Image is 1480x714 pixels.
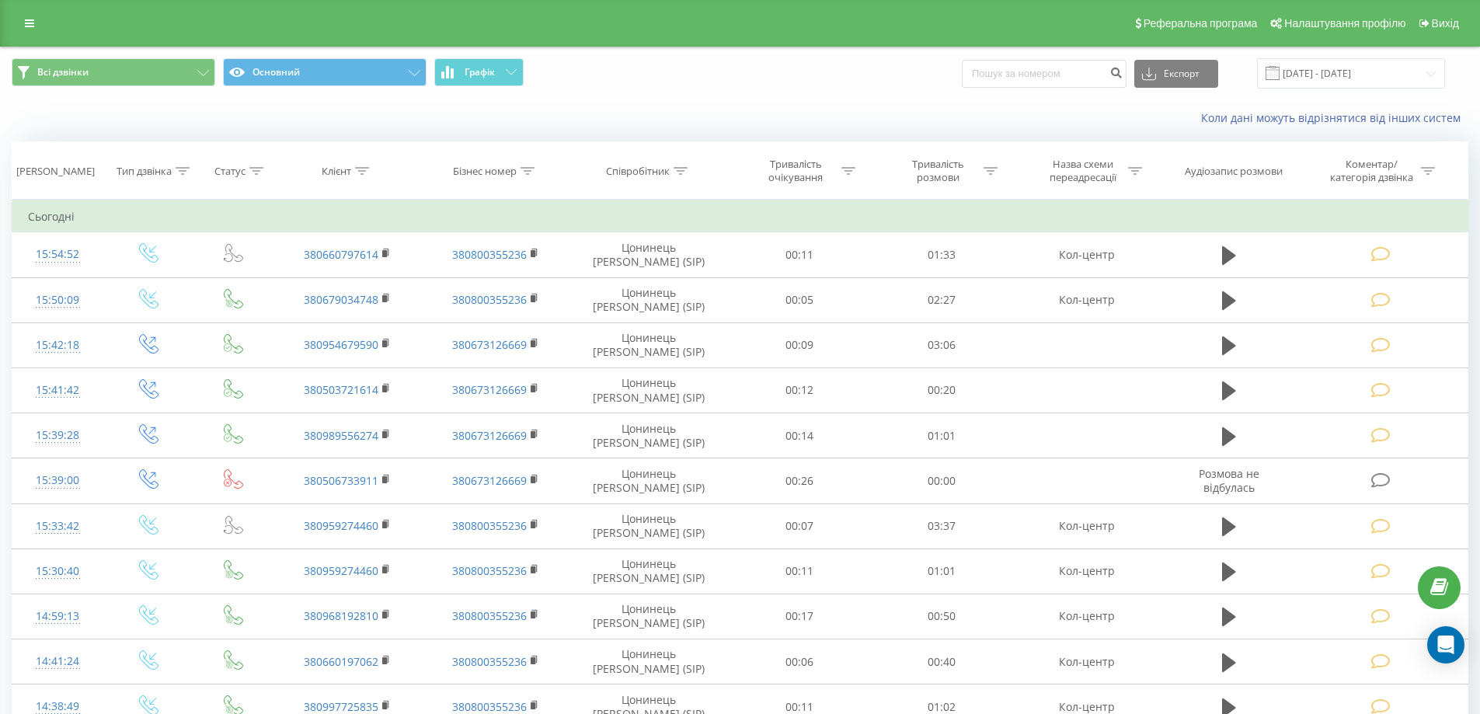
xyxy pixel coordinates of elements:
td: Цонинець [PERSON_NAME] (SIP) [569,639,729,684]
a: 380997725835 [304,699,378,714]
div: Коментар/категорія дзвінка [1326,158,1417,184]
td: 00:17 [729,594,871,639]
div: Статус [214,165,246,178]
a: 380800355236 [452,563,527,578]
a: 380800355236 [452,247,527,262]
td: 01:01 [871,413,1013,458]
td: Цонинець [PERSON_NAME] (SIP) [569,322,729,367]
td: Сьогодні [12,201,1468,232]
td: 00:26 [729,458,871,503]
div: 15:30:40 [28,556,88,587]
td: 00:00 [871,458,1013,503]
div: 15:39:00 [28,465,88,496]
td: Цонинець [PERSON_NAME] (SIP) [569,458,729,503]
td: 00:14 [729,413,871,458]
td: Кол-центр [1012,503,1160,549]
a: 380673126669 [452,428,527,443]
td: Кол-центр [1012,549,1160,594]
td: 00:12 [729,367,871,413]
td: Кол-центр [1012,639,1160,684]
div: Назва схеми переадресації [1041,158,1124,184]
td: Цонинець [PERSON_NAME] (SIP) [569,232,729,277]
div: 15:39:28 [28,420,88,451]
a: 380673126669 [452,382,527,397]
a: 380954679590 [304,337,378,352]
td: 00:06 [729,639,871,684]
a: 380800355236 [452,608,527,623]
div: 14:41:24 [28,646,88,677]
a: 380989556274 [304,428,378,443]
a: 380800355236 [452,654,527,669]
span: Вихід [1432,17,1459,30]
td: 00:09 [729,322,871,367]
a: 380673126669 [452,337,527,352]
td: Цонинець [PERSON_NAME] (SIP) [569,594,729,639]
div: Клієнт [322,165,351,178]
td: Цонинець [PERSON_NAME] (SIP) [569,503,729,549]
div: [PERSON_NAME] [16,165,95,178]
div: 15:41:42 [28,375,88,406]
button: Графік [434,58,524,86]
div: Бізнес номер [453,165,517,178]
a: 380800355236 [452,699,527,714]
button: Всі дзвінки [12,58,215,86]
div: 15:42:18 [28,330,88,360]
div: 15:50:09 [28,285,88,315]
td: Цонинець [PERSON_NAME] (SIP) [569,367,729,413]
td: 00:11 [729,232,871,277]
a: 380959274460 [304,563,378,578]
td: Кол-центр [1012,277,1160,322]
div: 15:54:52 [28,239,88,270]
td: Цонинець [PERSON_NAME] (SIP) [569,549,729,594]
td: 00:05 [729,277,871,322]
div: Тип дзвінка [117,165,172,178]
td: 00:40 [871,639,1013,684]
button: Основний [223,58,427,86]
input: Пошук за номером [962,60,1127,88]
a: Коли дані можуть відрізнятися вiд інших систем [1201,110,1468,125]
td: Кол-центр [1012,594,1160,639]
a: 380660797614 [304,247,378,262]
td: 01:33 [871,232,1013,277]
a: 380506733911 [304,473,378,488]
td: 03:06 [871,322,1013,367]
div: Тривалість очікування [754,158,838,184]
button: Експорт [1134,60,1218,88]
td: 02:27 [871,277,1013,322]
span: Графік [465,67,495,78]
td: 00:20 [871,367,1013,413]
a: 380959274460 [304,518,378,533]
td: Кол-центр [1012,232,1160,277]
td: 00:50 [871,594,1013,639]
td: Цонинець [PERSON_NAME] (SIP) [569,277,729,322]
a: 380968192810 [304,608,378,623]
div: 15:33:42 [28,511,88,542]
td: Цонинець [PERSON_NAME] (SIP) [569,413,729,458]
span: Налаштування профілю [1284,17,1405,30]
td: 03:37 [871,503,1013,549]
td: 00:07 [729,503,871,549]
div: Співробітник [606,165,670,178]
span: Реферальна програма [1144,17,1258,30]
div: Тривалість розмови [897,158,980,184]
td: 01:01 [871,549,1013,594]
a: 380800355236 [452,518,527,533]
a: 380503721614 [304,382,378,397]
a: 380679034748 [304,292,378,307]
div: 14:59:13 [28,601,88,632]
td: 00:11 [729,549,871,594]
a: 380673126669 [452,473,527,488]
a: 380800355236 [452,292,527,307]
div: Open Intercom Messenger [1427,626,1464,663]
a: 380660197062 [304,654,378,669]
div: Аудіозапис розмови [1185,165,1283,178]
span: Всі дзвінки [37,66,89,78]
span: Розмова не відбулась [1199,466,1259,495]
